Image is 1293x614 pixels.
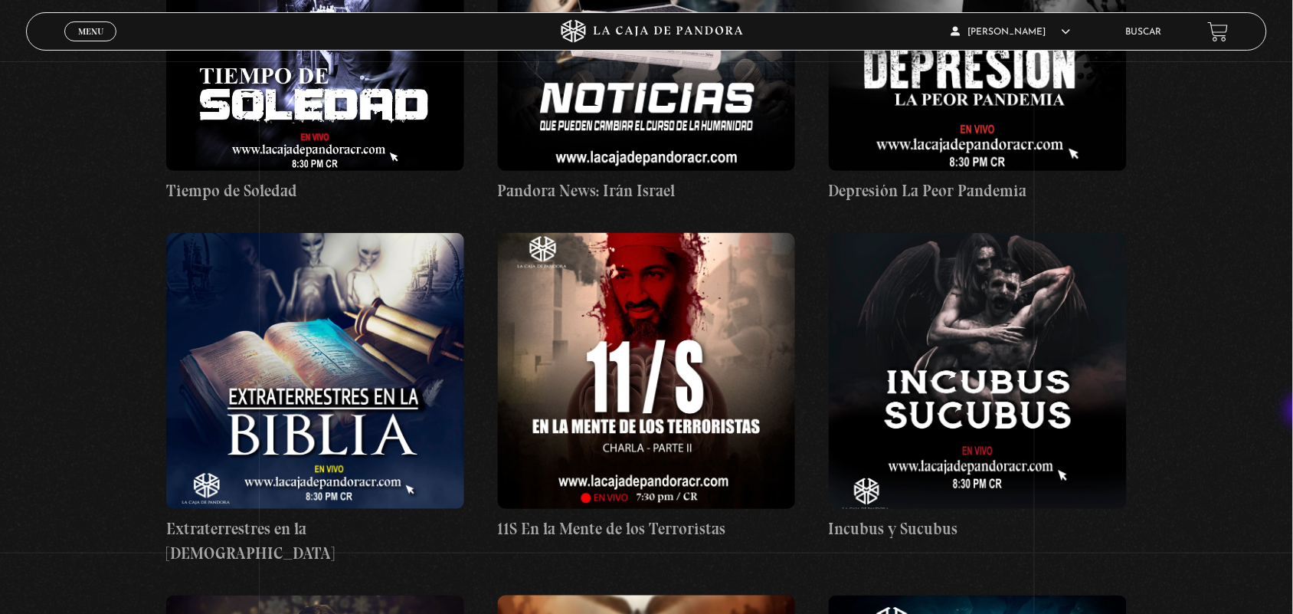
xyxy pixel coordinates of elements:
h4: Pandora News: Irán Israel [498,179,796,203]
h4: Extraterrestres en la [DEMOGRAPHIC_DATA] [166,517,464,565]
a: View your shopping cart [1208,21,1229,42]
a: 11S En la Mente de los Terroristas [498,233,796,541]
a: Extraterrestres en la [DEMOGRAPHIC_DATA] [166,233,464,565]
span: Menu [78,27,103,36]
h4: 11S En la Mente de los Terroristas [498,517,796,541]
h4: Incubus y Sucubus [829,517,1127,541]
a: Buscar [1126,28,1162,37]
a: Incubus y Sucubus [829,233,1127,541]
h4: Tiempo de Soledad [166,179,464,203]
h4: Depresión La Peor Pandemia [829,179,1127,203]
span: Cerrar [73,40,109,51]
span: [PERSON_NAME] [951,28,1071,37]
